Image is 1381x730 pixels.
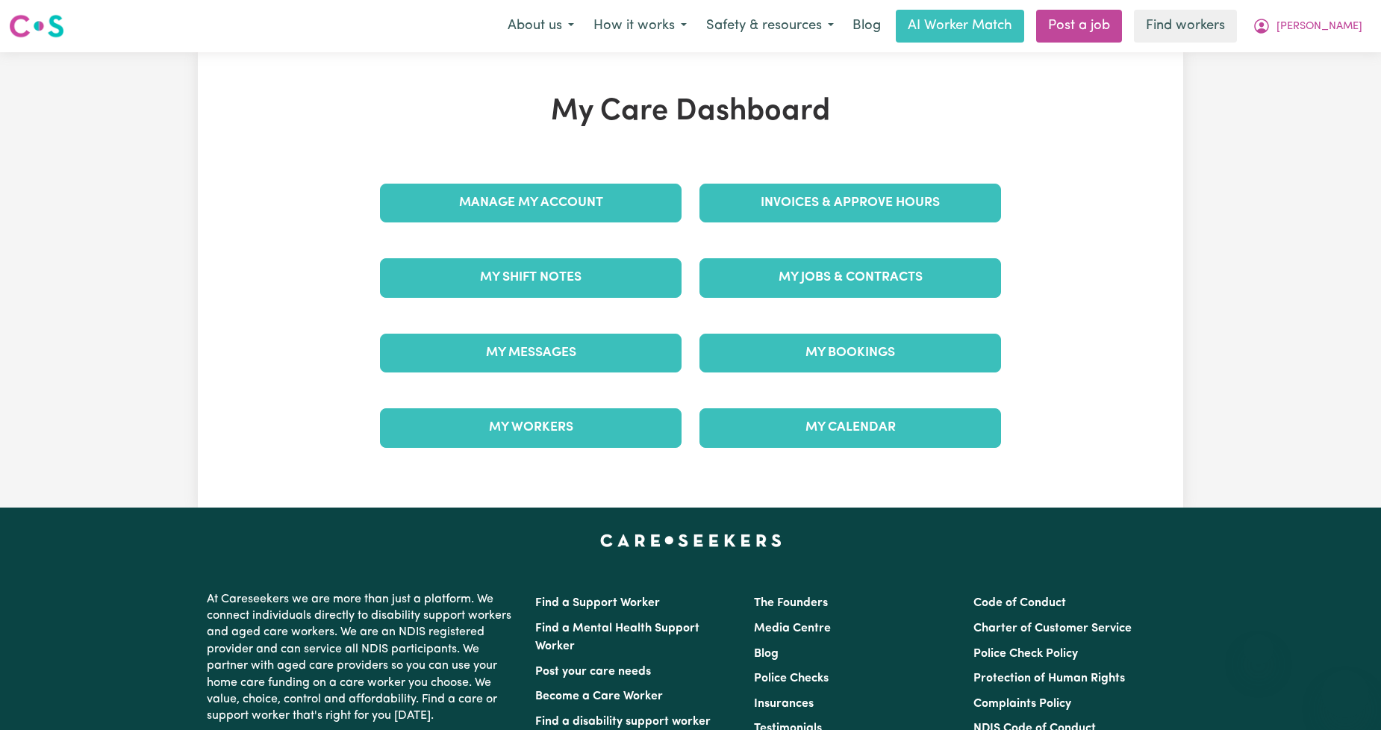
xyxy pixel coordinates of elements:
[699,258,1001,297] a: My Jobs & Contracts
[535,623,699,652] a: Find a Mental Health Support Worker
[699,334,1001,372] a: My Bookings
[1036,10,1122,43] a: Post a job
[380,334,682,372] a: My Messages
[1276,19,1362,35] span: [PERSON_NAME]
[9,9,64,43] a: Careseekers logo
[535,666,651,678] a: Post your care needs
[754,698,814,710] a: Insurances
[896,10,1024,43] a: AI Worker Match
[600,534,782,546] a: Careseekers home page
[754,597,828,609] a: The Founders
[699,184,1001,222] a: Invoices & Approve Hours
[535,716,711,728] a: Find a disability support worker
[754,623,831,634] a: Media Centre
[754,648,779,660] a: Blog
[754,673,829,684] a: Police Checks
[1321,670,1369,718] iframe: Button to launch messaging window
[973,648,1078,660] a: Police Check Policy
[535,597,660,609] a: Find a Support Worker
[1244,634,1274,664] iframe: Close message
[973,698,1071,710] a: Complaints Policy
[699,408,1001,447] a: My Calendar
[371,94,1010,130] h1: My Care Dashboard
[380,258,682,297] a: My Shift Notes
[1243,10,1372,42] button: My Account
[9,13,64,40] img: Careseekers logo
[973,623,1132,634] a: Charter of Customer Service
[844,10,890,43] a: Blog
[380,184,682,222] a: Manage My Account
[380,408,682,447] a: My Workers
[973,597,1066,609] a: Code of Conduct
[973,673,1125,684] a: Protection of Human Rights
[535,690,663,702] a: Become a Care Worker
[584,10,696,42] button: How it works
[696,10,844,42] button: Safety & resources
[1134,10,1237,43] a: Find workers
[498,10,584,42] button: About us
